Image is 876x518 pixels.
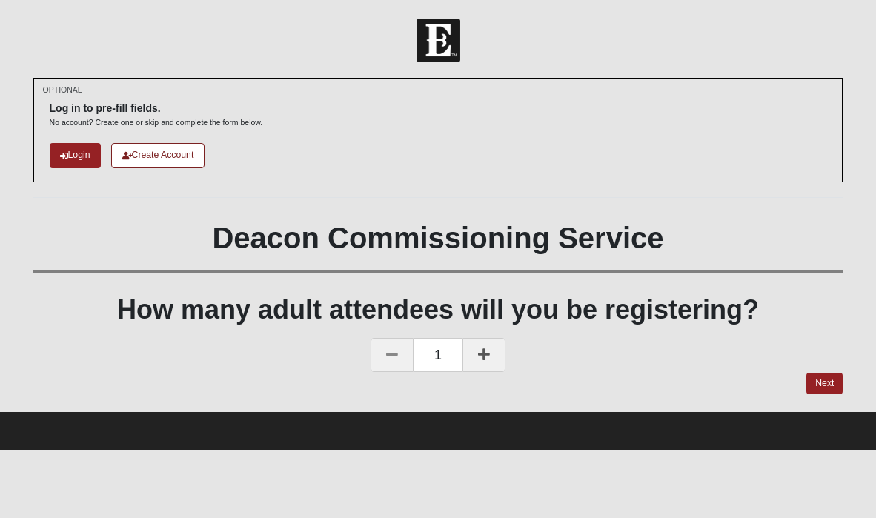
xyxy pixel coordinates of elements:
[806,373,843,394] a: Next
[212,222,663,254] b: Deacon Commissioning Service
[50,102,263,115] h6: Log in to pre-fill fields.
[43,84,82,96] small: OPTIONAL
[414,338,462,372] span: 1
[417,19,460,62] img: Church of Eleven22 Logo
[33,293,843,325] h1: How many adult attendees will you be registering?
[111,143,205,167] a: Create Account
[50,117,263,128] p: No account? Create one or skip and complete the form below.
[50,143,101,167] a: Login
